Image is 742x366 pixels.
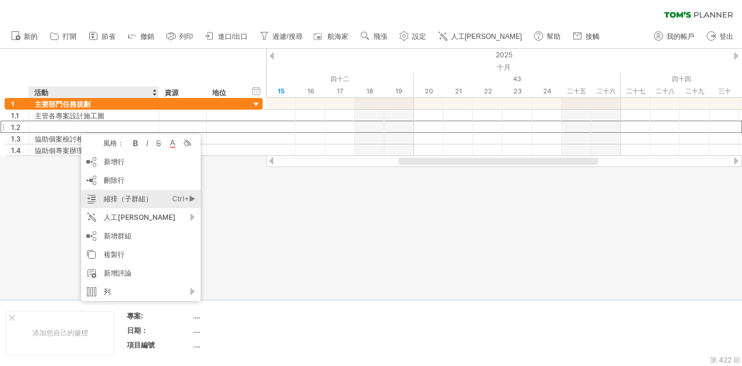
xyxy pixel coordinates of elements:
font: 18 [366,87,373,95]
font: 項目編號 [127,340,155,349]
font: .... [193,340,200,349]
font: 協助個專案辦理試車 [35,146,97,155]
font: 19 [395,87,402,95]
font: 設定 [412,32,426,41]
a: 撤銷 [125,29,158,44]
div: 2025年10月27日星期一 [621,85,650,97]
div: 2025年10月28日星期二 [650,85,680,97]
div: 2025年10月16日星期四 [296,85,325,97]
a: 航海家 [312,29,352,44]
font: 24 [543,87,551,95]
font: 二十八 [656,87,675,95]
font: 航海家 [328,32,348,41]
font: 新增評論 [104,269,132,277]
div: 2025年10月26日星期日 [591,85,621,97]
font: 二十九 [685,87,704,95]
font: 二十七 [626,87,645,95]
font: 2025 [496,50,512,59]
font: 協助個案檢討相關規範及設計 [35,135,125,143]
font: 第 422 節 [710,356,740,364]
font: .... [193,326,200,335]
font: 17 [337,87,343,95]
font: 15 [278,87,285,95]
font: 撤銷 [140,32,154,41]
font: .... [193,311,200,320]
font: 22 [484,87,492,95]
font: 23 [514,87,522,95]
font: 主管各專案設計施工圖 [35,111,104,120]
font: 節省 [101,32,115,41]
a: 新的 [8,29,41,44]
a: 打開 [47,29,80,44]
font: 43 [513,75,521,83]
font: 1.4 [11,146,21,155]
font: 飛漲 [373,32,387,41]
font: 1 [11,100,14,108]
font: 打開 [63,32,77,41]
font: 縮排（子群組） [104,194,152,203]
font: 新增行 [104,157,125,166]
font: 三十 [718,87,731,95]
font: 我的帳戶 [667,32,694,41]
font: 新增群組 [104,231,132,240]
div: 2025年10月17日星期五 [325,85,355,97]
a: 我的帳戶 [651,29,698,44]
font: 1.3 [11,135,21,143]
font: 16 [307,87,314,95]
font: 21 [455,87,462,95]
font: 地位 [212,88,226,97]
font: 接觸 [585,32,599,41]
div: 2025年10月29日星期三 [680,85,710,97]
a: 設定 [397,29,430,44]
div: 2025年10月15日星期三 [266,85,296,97]
font: 添加您自己的徽標 [32,328,88,337]
div: 2025年10月21日星期二 [443,85,473,97]
div: 2025年10月22日星期三 [473,85,503,97]
font: 資源 [165,88,179,97]
a: 登出 [704,29,737,44]
font: 1.2 [11,123,20,132]
font: 二十六 [596,87,616,95]
a: 人工[PERSON_NAME] [435,29,526,44]
a: 進口/出口 [202,29,251,44]
font: 十月 [497,63,511,71]
div: 2025年10月18日星期六 [355,85,384,97]
font: 列 [104,287,111,296]
div: 2025年10月30日，星期四 [710,85,739,97]
a: 列印 [163,29,197,44]
font: 進口/出口 [218,32,248,41]
font: 風格： [103,139,124,147]
a: 節省 [86,29,119,44]
a: 過濾/搜尋 [257,29,305,44]
a: 飛漲 [358,29,391,44]
font: 日期： [127,326,148,335]
a: 幫助 [531,29,564,44]
font: Ctrl+► [172,194,195,203]
font: 1.1 [11,111,19,120]
font: 人工[PERSON_NAME] [451,32,522,41]
div: 2025年10月25日星期六 [562,85,591,97]
font: 新的 [24,32,38,41]
font: 複製行 [104,250,125,259]
div: 2025年10月24日星期五 [532,85,562,97]
div: 2025年10月20日星期一 [414,85,443,97]
div: 2025年10月23日星期四 [503,85,532,97]
div: 2025年10月19日星期日 [384,85,414,97]
font: 20 [425,87,433,95]
font: 活動 [34,88,48,97]
a: 接觸 [570,29,603,44]
font: 登出 [719,32,733,41]
font: 四十二 [330,75,350,83]
font: 過濾/搜尋 [272,32,302,41]
font: 四十四 [672,75,691,83]
font: 刪除行 [104,176,125,184]
font: 幫助 [547,32,561,41]
font: 列印 [179,32,193,41]
font: 二十五 [567,87,586,95]
font: 人工[PERSON_NAME] [104,213,176,222]
font: 主要部門任務規劃 [35,100,90,108]
font: 專案: [127,311,143,320]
